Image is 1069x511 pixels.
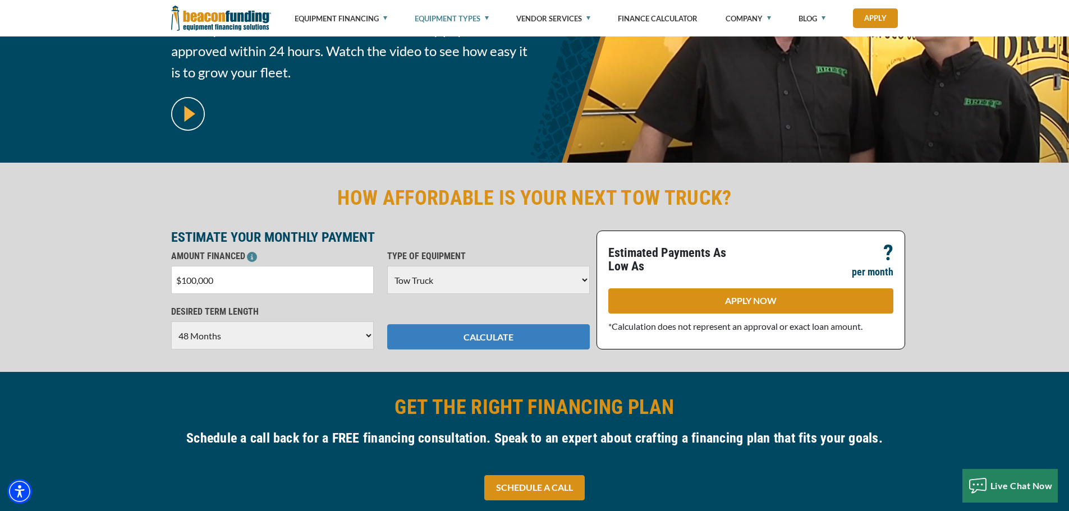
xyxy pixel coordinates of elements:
p: AMOUNT FINANCED [171,250,374,263]
p: ? [883,246,893,260]
p: ESTIMATE YOUR MONTHLY PAYMENT [171,231,590,244]
p: per month [852,265,893,279]
button: Live Chat Now [962,469,1058,503]
h4: Schedule a call back for a FREE financing consultation. Speak to an expert about crafting a finan... [171,429,898,448]
h2: HOW AFFORDABLE IS YOUR NEXT TOW TRUCK? [171,185,898,211]
h2: GET THE RIGHT FINANCING PLAN [171,394,898,420]
p: DESIRED TERM LENGTH [171,305,374,319]
a: Apply [853,8,898,28]
span: *Calculation does not represent an approval or exact loan amount. [608,321,862,332]
a: APPLY NOW [608,288,893,314]
p: Estimated Payments As Low As [608,246,744,273]
button: CALCULATE [387,324,590,349]
span: Afford your next tow truck with a low monthly payment. Get approved within 24 hours. Watch the vi... [171,19,528,83]
a: SCHEDULE A CALL - open in a new tab [484,475,585,500]
p: TYPE OF EQUIPMENT [387,250,590,263]
div: Accessibility Menu [7,479,32,504]
input: $ [171,266,374,294]
span: Live Chat Now [990,480,1053,491]
img: video modal pop-up play button [171,97,205,131]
